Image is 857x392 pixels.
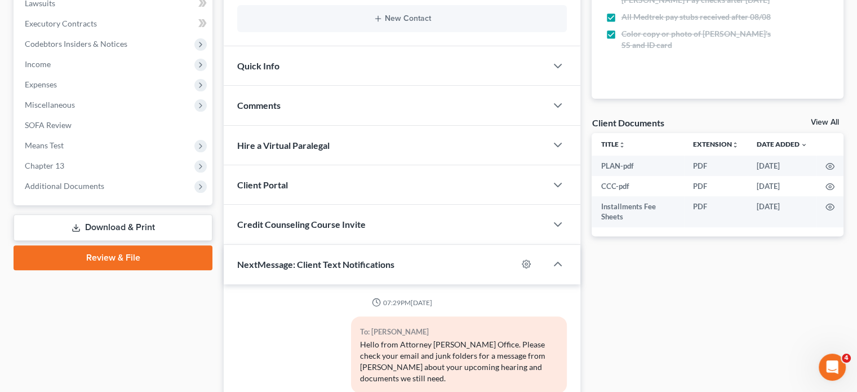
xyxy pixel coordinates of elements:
span: Credit Counseling Course Invite [237,219,366,230]
a: Review & File [14,245,212,270]
div: Hello from Attorney [PERSON_NAME] Office. Please check your email and junk folders for a message ... [360,339,558,384]
span: SOFA Review [25,120,72,130]
i: expand_more [801,142,807,148]
span: Hire a Virtual Paralegal [237,140,330,151]
div: Client Documents [592,117,664,129]
span: Means Test [25,140,64,150]
span: Codebtors Insiders & Notices [25,39,127,49]
span: Miscellaneous [25,100,75,109]
iframe: Intercom live chat [819,354,846,381]
a: Executory Contracts [16,14,212,34]
i: unfold_more [732,142,739,148]
td: PDF [684,196,748,227]
td: [DATE] [748,196,816,227]
i: unfold_more [618,142,625,148]
td: PLAN-pdf [592,156,684,176]
span: NextMessage: Client Text Notifications [237,259,394,270]
span: 4 [842,354,851,363]
span: Income [25,59,51,69]
a: Download & Print [14,214,212,241]
div: To: [PERSON_NAME] [360,325,558,338]
div: 07:29PM[DATE] [237,298,567,307]
span: Additional Documents [25,181,104,191]
button: New Contact [246,14,558,23]
a: Date Added expand_more [757,140,807,148]
span: Quick Info [237,60,279,71]
a: Extensionunfold_more [693,140,739,148]
span: All Medtrek pay stubs received after 08/08 [621,11,770,23]
span: Expenses [25,80,57,89]
a: SOFA Review [16,115,212,135]
span: Chapter 13 [25,161,64,170]
span: Executory Contracts [25,19,97,28]
td: [DATE] [748,156,816,176]
span: Client Portal [237,179,288,190]
span: Comments [237,100,281,111]
td: Installments Fee Sheets [592,196,684,227]
a: View All [811,118,839,126]
td: PDF [684,156,748,176]
td: [DATE] [748,176,816,196]
span: Color copy or photo of [PERSON_NAME]'s SS and ID card [621,28,771,51]
a: Titleunfold_more [601,140,625,148]
td: CCC-pdf [592,176,684,196]
td: PDF [684,176,748,196]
